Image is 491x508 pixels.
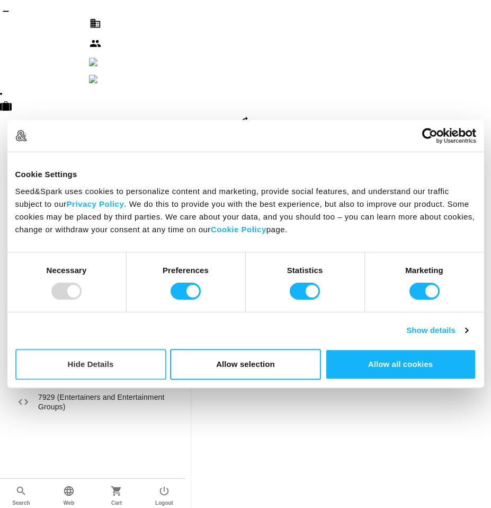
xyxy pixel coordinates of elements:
button: Allow selection [170,349,321,380]
strong: Statistics [287,266,323,275]
span: Search [12,499,30,507]
strong: Marketing [405,266,443,275]
span: Logout [155,499,173,507]
h2: 7929 ( Entertainers and Entertainment Groups ) [38,392,182,412]
a: Usercentrics Cookiebot - opens in a new window [383,128,476,144]
a: Cookie Policy [211,225,266,234]
div: Cookie Settings [15,168,476,181]
button: Hide Details [15,349,166,380]
strong: Preferences [163,266,209,275]
img: news-black.png [89,75,102,83]
a: Privacy Policy [67,199,124,208]
img: logo [15,130,27,142]
a: Show details [406,324,468,337]
strong: Necessary [47,266,87,275]
div: Go to Web [45,479,93,508]
img: technology-black.png [89,58,102,66]
button: Allow all cookies [325,349,476,380]
div: Seed&Spark uses cookies to personalize content and marketing, provide social features, and unders... [15,185,476,236]
span: Cart [111,499,122,507]
a: Web [45,489,93,498]
span: Web [64,499,75,507]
